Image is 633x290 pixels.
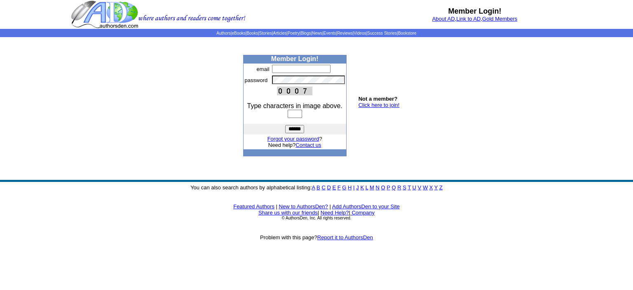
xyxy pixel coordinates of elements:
[342,184,346,191] a: G
[448,7,502,15] b: Member Login!
[267,136,322,142] font: ?
[232,31,245,35] a: eBooks
[370,184,374,191] a: M
[327,184,331,191] a: D
[338,184,341,191] a: F
[258,210,318,216] a: Share us with our friends
[245,77,268,83] font: password
[337,31,353,35] a: Reviews
[397,184,401,191] a: R
[349,210,375,216] font: |
[360,184,364,191] a: K
[423,184,428,191] a: W
[439,184,443,191] a: Z
[277,87,312,95] img: This Is CAPTCHA Image
[233,203,274,210] a: Featured Authors
[247,102,342,109] font: Type characters in image above.
[359,102,400,108] a: Click here to join!
[353,184,355,191] a: I
[398,31,417,35] a: Bookstore
[329,203,331,210] font: |
[317,234,373,240] a: Report it to AuthorsDen
[260,234,373,240] font: Problem with this page?
[273,31,287,35] a: Articles
[268,142,321,148] font: Need help?
[434,184,438,191] a: Y
[418,184,422,191] a: V
[482,16,517,22] a: Gold Members
[366,184,368,191] a: L
[318,210,319,216] font: |
[324,31,336,35] a: Events
[332,203,400,210] a: Add AuthorsDen to your Site
[376,184,380,191] a: N
[276,203,277,210] font: |
[190,184,443,191] font: You can also search authors by alphabetical listing:
[352,210,375,216] a: Company
[408,184,411,191] a: T
[392,184,396,191] a: Q
[354,31,366,35] a: Videos
[332,184,336,191] a: E
[348,184,352,191] a: H
[387,184,390,191] a: P
[456,16,481,22] a: Link to AD
[403,184,406,191] a: S
[432,16,518,22] font: , ,
[246,31,258,35] a: Books
[359,96,398,102] b: Not a member?
[257,66,270,72] font: email
[356,184,359,191] a: J
[295,142,321,148] a: Contact us
[279,203,328,210] a: New to AuthorsDen?
[267,136,319,142] a: Forgot your password
[259,31,272,35] a: Stories
[271,55,319,62] b: Member Login!
[312,31,322,35] a: News
[312,184,315,191] a: A
[381,184,385,191] a: O
[281,216,351,220] font: © AuthorsDen, Inc. All rights reserved.
[413,184,416,191] a: U
[321,210,349,216] a: Need Help?
[300,31,311,35] a: Blogs
[367,31,397,35] a: Success Stories
[321,184,325,191] a: C
[432,16,455,22] a: About AD
[216,31,416,35] span: | | | | | | | | | | | |
[288,31,300,35] a: Poetry
[316,184,320,191] a: B
[216,31,230,35] a: Authors
[429,184,433,191] a: X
